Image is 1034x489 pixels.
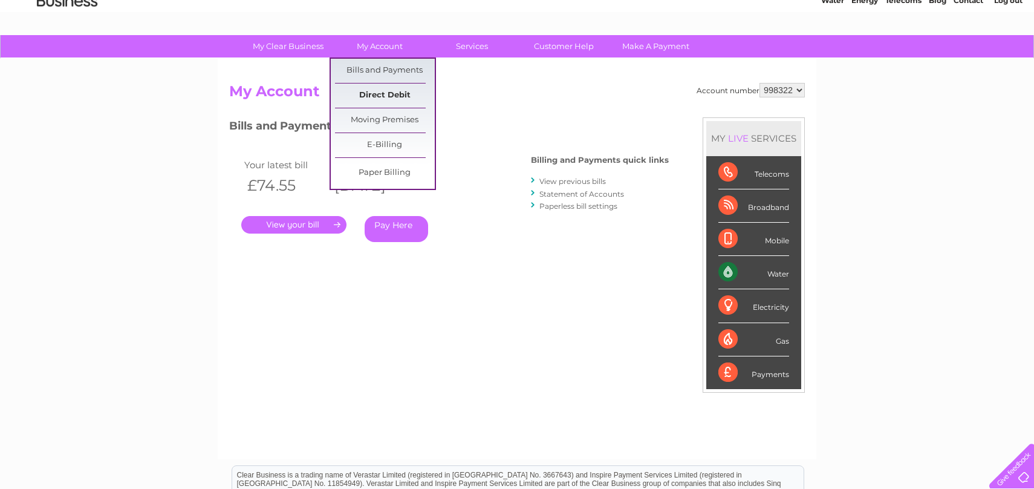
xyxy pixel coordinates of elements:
[328,157,415,173] td: Invoice date
[335,59,435,83] a: Bills and Payments
[806,6,889,21] a: 0333 014 3131
[232,7,804,59] div: Clear Business is a trading name of Verastar Limited (registered in [GEOGRAPHIC_DATA] No. 3667643...
[335,108,435,133] a: Moving Premises
[718,256,789,289] div: Water
[422,35,522,57] a: Services
[330,35,430,57] a: My Account
[726,133,751,144] div: LIVE
[539,202,617,211] a: Paperless bill settings
[718,189,789,223] div: Broadband
[821,51,844,61] a: Water
[241,173,328,198] th: £74.55
[238,35,338,57] a: My Clear Business
[539,189,624,199] a: Statement of Accounts
[335,84,435,108] a: Direct Debit
[335,161,435,185] a: Paper Billing
[718,323,789,356] div: Gas
[718,223,789,256] div: Mobile
[365,216,428,242] a: Pay Here
[514,35,614,57] a: Customer Help
[531,156,669,165] h4: Billing and Payments quick links
[328,173,415,198] th: [DATE]
[36,31,98,68] img: logo.png
[885,51,922,61] a: Telecoms
[851,51,878,61] a: Energy
[229,83,805,106] h2: My Account
[706,121,801,156] div: MY SERVICES
[718,289,789,323] div: Electricity
[994,51,1023,61] a: Log out
[929,51,946,61] a: Blog
[954,51,983,61] a: Contact
[241,216,346,234] a: .
[241,157,328,173] td: Your latest bill
[718,156,789,189] div: Telecoms
[539,177,606,186] a: View previous bills
[229,117,669,139] h3: Bills and Payments
[335,133,435,157] a: E-Billing
[718,356,789,389] div: Payments
[697,83,805,97] div: Account number
[606,35,706,57] a: Make A Payment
